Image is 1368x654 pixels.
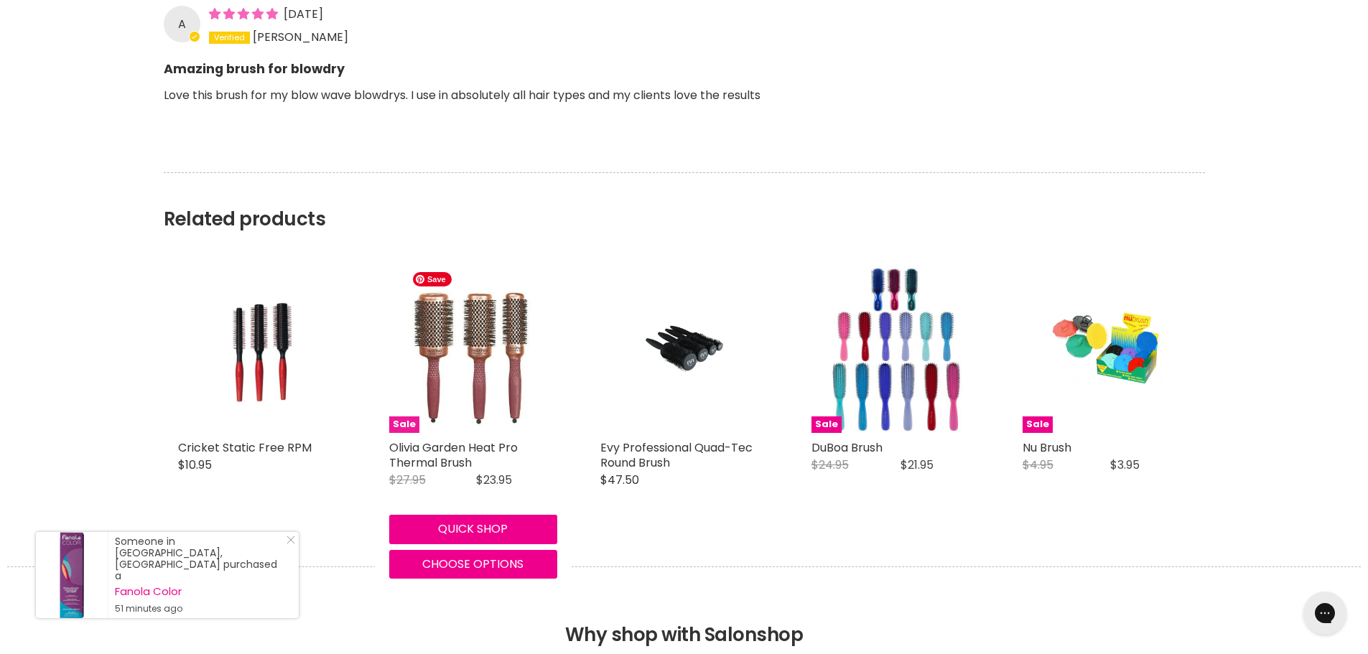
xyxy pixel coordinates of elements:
img: Nu Brush [1051,265,1163,433]
img: Cricket Static Free RPM [206,265,317,433]
span: Sale [811,416,842,433]
a: Cricket Static Free RPM [178,439,312,456]
a: Fanola Color [115,586,284,597]
span: 5 star review [209,6,281,22]
b: Amazing brush for blowdry [164,50,1205,78]
span: Sale [389,416,419,433]
span: $47.50 [600,472,639,488]
h2: Related products [164,172,1205,230]
span: [PERSON_NAME] [253,29,348,46]
a: Nu Brush Sale [1023,265,1191,433]
span: Save [413,272,452,286]
span: $27.95 [389,472,426,488]
span: $23.95 [476,472,512,488]
p: Love this brush for my blow wave blowdrys. I use in absolutely all hair types and my clients love... [164,85,1205,124]
span: $3.95 [1110,457,1140,473]
a: Close Notification [281,536,295,550]
button: Quick shop [389,515,557,543]
img: DuBoa Brush [811,265,980,433]
div: A [164,6,200,42]
a: DuBoa Brush Sale [811,265,980,433]
svg: Close Icon [287,536,295,544]
span: $21.95 [901,457,934,473]
a: Evy Professional Quad-Tec Round Brush [600,265,768,433]
a: DuBoa Brush [811,439,883,456]
a: Olivia Garden Heat Pro Thermal Brush [389,439,518,471]
div: Someone in [GEOGRAPHIC_DATA], [GEOGRAPHIC_DATA] purchased a [115,536,284,615]
span: $10.95 [178,457,212,473]
a: Evy Professional Quad-Tec Round Brush [600,439,753,471]
iframe: Gorgias live chat messenger [1296,587,1354,640]
span: $24.95 [811,457,849,473]
span: $4.95 [1023,457,1053,473]
a: Visit product page [36,532,108,618]
span: Choose options [422,556,524,572]
span: Sale [1023,416,1053,433]
img: Evy Professional Quad-Tec Round Brush [628,265,740,433]
a: Nu Brush [1023,439,1071,456]
span: [DATE] [284,6,323,22]
img: Olivia Garden Heat Pro Thermal Brush [406,265,541,433]
small: 51 minutes ago [115,603,284,615]
a: Cricket Static Free RPM Cricket Static Free RPM [178,265,346,433]
button: Choose options [389,550,557,579]
a: Olivia Garden Heat Pro Thermal Brush Sale [389,265,557,433]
